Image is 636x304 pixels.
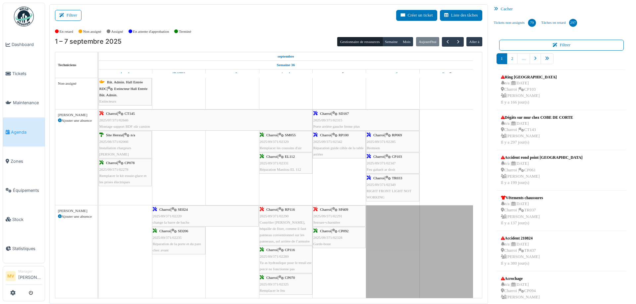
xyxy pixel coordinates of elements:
span: Techniciens [58,63,77,67]
span: Réparation de la porte et du pare choc avant [153,242,201,252]
span: Tickets [12,70,42,77]
img: Badge_color-CXgf-gQk.svg [14,7,34,26]
div: [PERSON_NAME] [58,112,95,118]
span: Charroi [159,229,171,233]
span: 2025/09/371/02325 [260,282,289,286]
a: Liste des tâches [440,10,482,21]
span: Charroi [320,111,331,115]
span: 2025/09/371/02278 [99,167,129,171]
span: Charroi [266,207,278,211]
button: Semaine [382,37,400,46]
span: 2025/09/371/02315 [313,118,343,122]
span: Réparation guide câble de la table arrière [313,146,364,156]
span: CP103 [392,154,402,158]
div: | [153,228,205,253]
a: Dashboard [3,30,45,59]
span: CP070 [285,276,295,280]
span: Remplacer le kit essuie-glace et les prises électriques [99,174,146,184]
h2: 1 – 7 septembre 2025 [55,38,122,46]
div: | [153,206,258,226]
div: Dégâts sur mur chez COBE DE CORTE [501,114,573,120]
div: Vêtements chaussures [501,195,543,201]
span: SD206 [178,229,188,233]
a: Vêtements chaussures n/a |[DATE] Charroi |TR037 [PERSON_NAME]Il y a 137 jour(s) [499,193,545,228]
div: Acrochage [501,276,540,282]
span: Stock [12,216,42,223]
span: CP116 [285,248,295,252]
button: Créer un ticket [396,10,437,21]
span: Zones [11,158,42,164]
a: Statistiques [3,234,45,263]
span: Maintenance [13,100,42,106]
span: Charroi [320,207,331,211]
a: Maintenance [3,88,45,117]
a: 1 [497,53,507,64]
span: 2025/08/371/02066 [99,140,129,144]
span: 2025/09/371/02349 [367,183,396,187]
div: | [367,175,419,200]
span: CP092 [339,229,348,233]
span: Réparation Manitou EL 112 [260,167,301,171]
a: 7 septembre 2025 [440,69,453,78]
li: MV [6,271,16,281]
span: SD167 [339,111,349,115]
a: MV Manager[PERSON_NAME] [6,269,42,285]
li: [PERSON_NAME] [18,269,42,283]
div: Non-assigné [58,81,95,86]
span: Installation chargeurs [PERSON_NAME] [99,146,131,156]
div: Ring [GEOGRAPHIC_DATA] [501,74,557,80]
span: 2025/07/371/02646 [99,118,129,122]
button: Filtrer [499,40,624,51]
a: Tâches en retard [539,14,580,32]
span: Bremsen [367,146,380,150]
div: | [260,206,312,244]
label: Assigné [111,29,123,34]
label: Terminé [179,29,191,34]
div: Manager [18,269,42,274]
div: 297 [569,19,577,27]
span: 2025/09/371/02291 [313,214,343,218]
label: Non assigné [83,29,101,34]
button: Mois [400,37,413,46]
span: Extincteur Hall Entrée Bât. Admin. [99,87,147,97]
div: Accident rond point [GEOGRAPHIC_DATA] [501,154,583,160]
a: Agenda [3,117,45,147]
a: Équipements [3,176,45,205]
div: Cacher [491,4,632,14]
span: Dashboard [12,41,42,48]
span: EL112 [285,154,295,158]
div: n/a | [DATE] Charroi | CP103 [PERSON_NAME] Il y a 166 jour(s) [501,80,557,106]
span: Tu as hydraulique pour le treuil est percé ne fonctionne pas [260,261,311,271]
span: Équipements [13,187,42,194]
div: | [260,247,312,272]
button: Filtrer [55,10,81,21]
span: Charroi [159,207,171,211]
span: Feu gabarit ar droit [367,167,395,171]
span: Site Herstal [106,133,124,137]
div: | [313,132,365,157]
div: n/a | [DATE] Charroi | CP061 [PERSON_NAME] Il y a 199 jour(s) [501,160,583,186]
span: SE024 [178,207,188,211]
span: Charroi [106,111,117,115]
div: 79 [528,19,536,27]
span: Remplacer les coussins d'air [260,146,302,150]
button: Aller à [466,37,482,46]
span: CP078 [125,161,134,165]
span: SM055 [285,133,296,137]
span: n/a [131,133,135,137]
a: Accident 210824 n/a |[DATE] Charroi |TR437 [PERSON_NAME]Il y a 380 jour(s) [499,234,542,268]
span: Charroi [320,229,331,233]
a: 6 septembre 2025 [386,69,399,78]
span: 2025/09/371/02331 [260,161,289,165]
span: 2025/09/371/02289 [260,254,289,258]
div: | [313,110,419,130]
span: Charroi [266,133,278,137]
div: | [260,132,312,151]
span: Porte arrière gauche ferme plus [313,124,360,128]
span: RIGHT FRONT LIGHT NOT WORKING [367,189,411,199]
span: Charroi [373,176,385,180]
span: Charroi [373,133,385,137]
button: Suivant [453,37,464,47]
a: Stock [3,205,45,234]
span: Charroi [106,161,117,165]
